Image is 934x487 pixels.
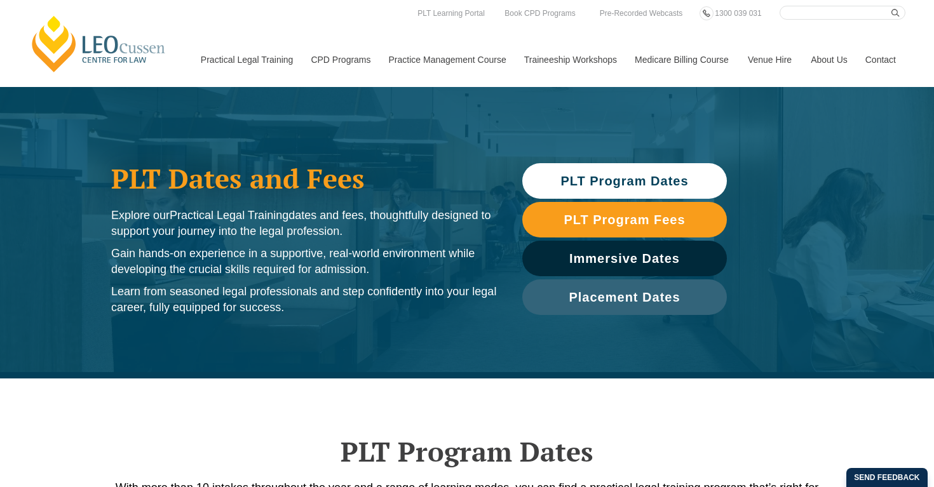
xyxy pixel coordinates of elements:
span: 1300 039 031 [715,9,761,18]
a: PLT Learning Portal [414,6,488,20]
a: PLT Program Dates [522,163,727,199]
span: Placement Dates [569,291,680,304]
span: PLT Program Dates [560,175,688,187]
a: Placement Dates [522,279,727,315]
a: About Us [801,32,856,87]
a: Practical Legal Training [191,32,302,87]
p: Learn from seasoned legal professionals and step confidently into your legal career, fully equipp... [111,284,497,316]
span: Practical Legal Training [170,209,288,222]
a: Practice Management Course [379,32,515,87]
a: Medicare Billing Course [625,32,738,87]
a: PLT Program Fees [522,202,727,237]
a: Pre-Recorded Webcasts [597,6,686,20]
span: Immersive Dates [569,252,680,265]
a: [PERSON_NAME] Centre for Law [29,14,169,74]
h1: PLT Dates and Fees [111,163,497,194]
p: Explore our dates and fees, thoughtfully designed to support your journey into the legal profession. [111,208,497,239]
a: Book CPD Programs [501,6,578,20]
a: Traineeship Workshops [515,32,625,87]
a: Contact [856,32,905,87]
p: Gain hands-on experience in a supportive, real-world environment while developing the crucial ski... [111,246,497,277]
span: PLT Program Fees [564,213,685,226]
a: Venue Hire [738,32,801,87]
a: 1300 039 031 [712,6,764,20]
a: CPD Programs [301,32,379,87]
a: Immersive Dates [522,241,727,276]
h2: PLT Program Dates [105,436,829,467]
iframe: LiveChat chat widget [849,402,902,455]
